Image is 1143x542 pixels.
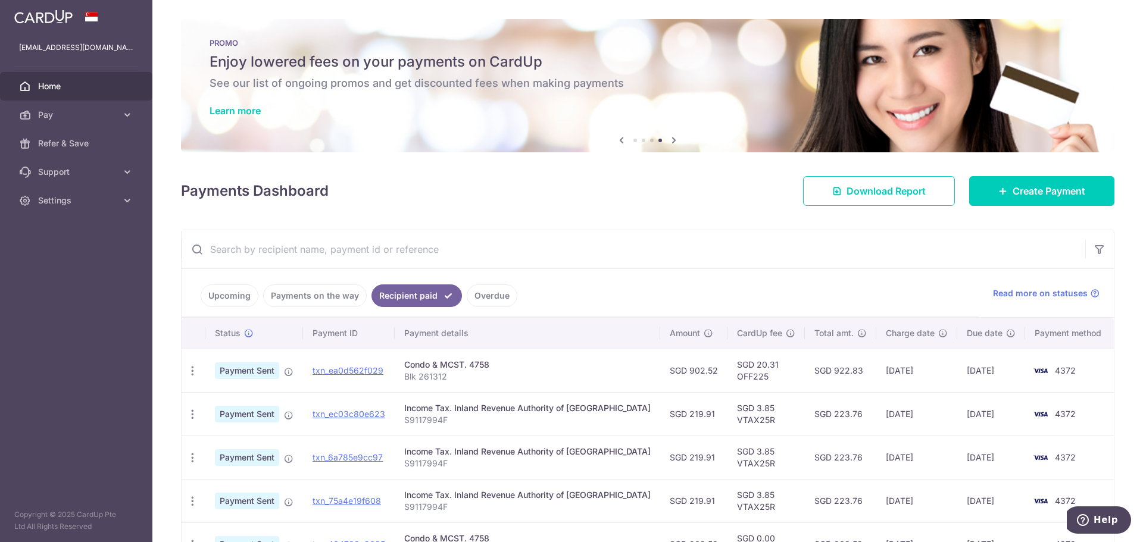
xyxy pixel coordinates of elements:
[1029,494,1053,508] img: Bank Card
[313,409,385,419] a: txn_ec03c80e623
[19,42,133,54] p: [EMAIL_ADDRESS][DOMAIN_NAME]
[404,414,651,426] p: S9117994F
[215,449,279,466] span: Payment Sent
[1055,365,1076,375] span: 4372
[805,392,876,436] td: SGD 223.76
[993,287,1100,299] a: Read more on statuses
[313,496,381,506] a: txn_75a4e19f608
[38,166,117,178] span: Support
[313,365,383,375] a: txn_ea0d562f029
[404,402,651,414] div: Income Tax. Inland Revenue Authority of [GEOGRAPHIC_DATA]
[1029,364,1053,378] img: Bank Card
[181,19,1114,152] img: Latest Promos banner
[876,436,957,479] td: [DATE]
[1055,409,1076,419] span: 4372
[404,446,651,458] div: Income Tax. Inland Revenue Authority of [GEOGRAPHIC_DATA]
[313,452,383,462] a: txn_6a785e9cc97
[467,284,517,307] a: Overdue
[660,436,727,479] td: SGD 219.91
[876,349,957,392] td: [DATE]
[814,327,854,339] span: Total amt.
[876,392,957,436] td: [DATE]
[969,176,1114,206] a: Create Payment
[967,327,1003,339] span: Due date
[210,52,1086,71] h5: Enjoy lowered fees on your payments on CardUp
[404,458,651,469] p: S9117994F
[38,137,117,149] span: Refer & Save
[263,284,367,307] a: Payments on the way
[876,479,957,522] td: [DATE]
[957,479,1025,522] td: [DATE]
[395,318,660,349] th: Payment details
[215,493,279,509] span: Payment Sent
[957,349,1025,392] td: [DATE]
[847,184,926,198] span: Download Report
[38,80,117,92] span: Home
[181,180,329,202] h4: Payments Dashboard
[727,349,805,392] td: SGD 20.31 OFF225
[215,327,241,339] span: Status
[210,105,261,117] a: Learn more
[805,436,876,479] td: SGD 223.76
[371,284,462,307] a: Recipient paid
[38,195,117,206] span: Settings
[1013,184,1085,198] span: Create Payment
[210,38,1086,48] p: PROMO
[1055,496,1076,506] span: 4372
[660,392,727,436] td: SGD 219.91
[957,436,1025,479] td: [DATE]
[1025,318,1116,349] th: Payment method
[670,327,700,339] span: Amount
[404,371,651,383] p: Blk 261312
[660,349,727,392] td: SGD 902.52
[1029,450,1053,465] img: Bank Card
[1067,506,1131,536] iframe: Opens a widget where you can find more information
[886,327,935,339] span: Charge date
[303,318,395,349] th: Payment ID
[201,284,258,307] a: Upcoming
[737,327,782,339] span: CardUp fee
[215,362,279,379] span: Payment Sent
[404,359,651,371] div: Condo & MCST. 4758
[14,10,73,24] img: CardUp
[404,501,651,513] p: S9117994F
[805,479,876,522] td: SGD 223.76
[1029,407,1053,421] img: Bank Card
[727,392,805,436] td: SGD 3.85 VTAX25R
[210,76,1086,90] h6: See our list of ongoing promos and get discounted fees when making payments
[993,287,1088,299] span: Read more on statuses
[957,392,1025,436] td: [DATE]
[215,406,279,422] span: Payment Sent
[182,230,1085,268] input: Search by recipient name, payment id or reference
[805,349,876,392] td: SGD 922.83
[727,479,805,522] td: SGD 3.85 VTAX25R
[404,489,651,501] div: Income Tax. Inland Revenue Authority of [GEOGRAPHIC_DATA]
[660,479,727,522] td: SGD 219.91
[1055,452,1076,462] span: 4372
[38,109,117,121] span: Pay
[727,436,805,479] td: SGD 3.85 VTAX25R
[803,176,955,206] a: Download Report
